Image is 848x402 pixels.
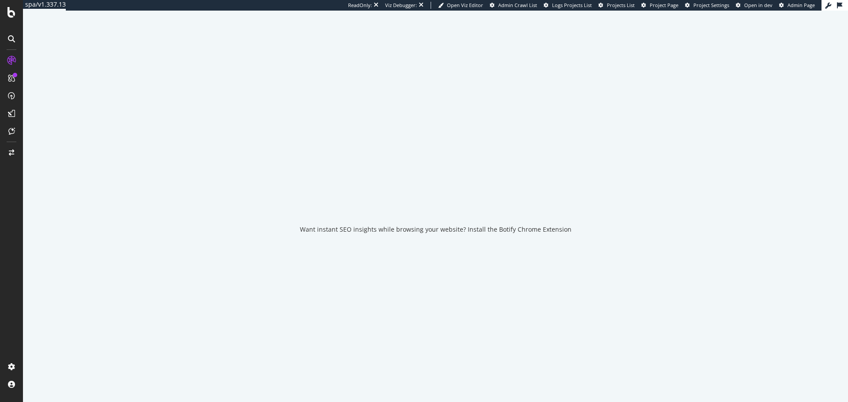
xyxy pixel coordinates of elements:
span: Open in dev [744,2,772,8]
a: Projects List [598,2,635,9]
a: Project Settings [685,2,729,9]
a: Admin Crawl List [490,2,537,9]
a: Open in dev [736,2,772,9]
span: Admin Crawl List [498,2,537,8]
span: Open Viz Editor [447,2,483,8]
span: Projects List [607,2,635,8]
span: Project Page [650,2,678,8]
a: Project Page [641,2,678,9]
span: Project Settings [693,2,729,8]
a: Admin Page [779,2,815,9]
div: animation [404,179,467,211]
span: Admin Page [787,2,815,8]
span: Logs Projects List [552,2,592,8]
div: Want instant SEO insights while browsing your website? Install the Botify Chrome Extension [300,225,572,234]
a: Logs Projects List [544,2,592,9]
div: ReadOnly: [348,2,372,9]
div: Viz Debugger: [385,2,417,9]
a: Open Viz Editor [438,2,483,9]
